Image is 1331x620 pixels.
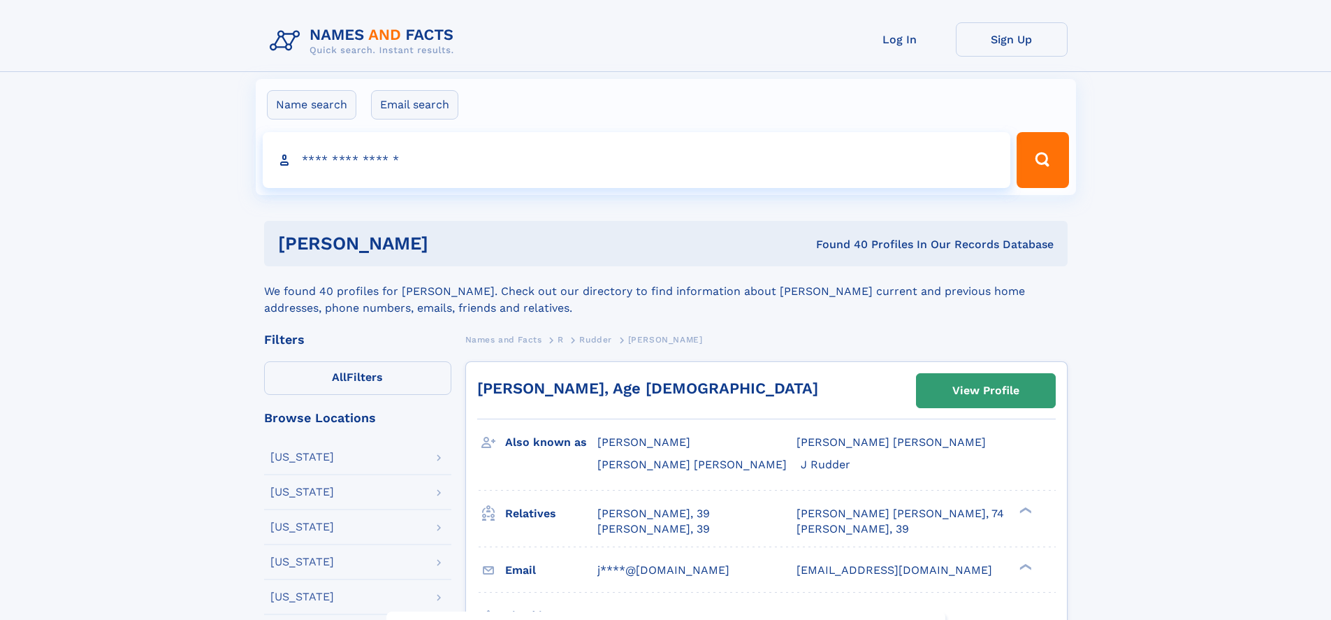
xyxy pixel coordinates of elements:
a: [PERSON_NAME], 39 [597,521,710,537]
span: [PERSON_NAME] [PERSON_NAME] [597,458,787,471]
span: [EMAIL_ADDRESS][DOMAIN_NAME] [797,563,992,577]
input: search input [263,132,1011,188]
a: Rudder [579,331,612,348]
div: [US_STATE] [270,556,334,568]
div: [US_STATE] [270,486,334,498]
span: All [332,370,347,384]
span: J Rudder [801,458,850,471]
h3: Email [505,558,597,582]
div: [US_STATE] [270,521,334,533]
h3: Relatives [505,502,597,526]
div: [US_STATE] [270,591,334,603]
span: R [558,335,564,345]
a: View Profile [917,374,1055,408]
label: Filters [264,361,451,395]
h1: [PERSON_NAME] [278,235,623,252]
h3: Also known as [505,431,597,454]
a: [PERSON_NAME] [PERSON_NAME], 74 [797,506,1004,521]
label: Email search [371,90,458,120]
span: [PERSON_NAME] [597,435,690,449]
a: Names and Facts [465,331,542,348]
div: We found 40 profiles for [PERSON_NAME]. Check out our directory to find information about [PERSON... [264,266,1068,317]
div: Found 40 Profiles In Our Records Database [622,237,1054,252]
span: [PERSON_NAME] [PERSON_NAME] [797,435,986,449]
a: [PERSON_NAME], 39 [597,506,710,521]
a: [PERSON_NAME], 39 [797,521,909,537]
div: Filters [264,333,451,346]
a: R [558,331,564,348]
div: [US_STATE] [270,452,334,463]
div: ❯ [1016,505,1033,514]
button: Search Button [1017,132,1068,188]
div: View Profile [952,375,1019,407]
div: ❯ [1016,562,1033,571]
label: Name search [267,90,356,120]
a: Sign Up [956,22,1068,57]
a: Log In [844,22,956,57]
span: Rudder [579,335,612,345]
img: Logo Names and Facts [264,22,465,60]
div: Browse Locations [264,412,451,424]
a: [PERSON_NAME], Age [DEMOGRAPHIC_DATA] [477,380,818,397]
span: [PERSON_NAME] [628,335,703,345]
